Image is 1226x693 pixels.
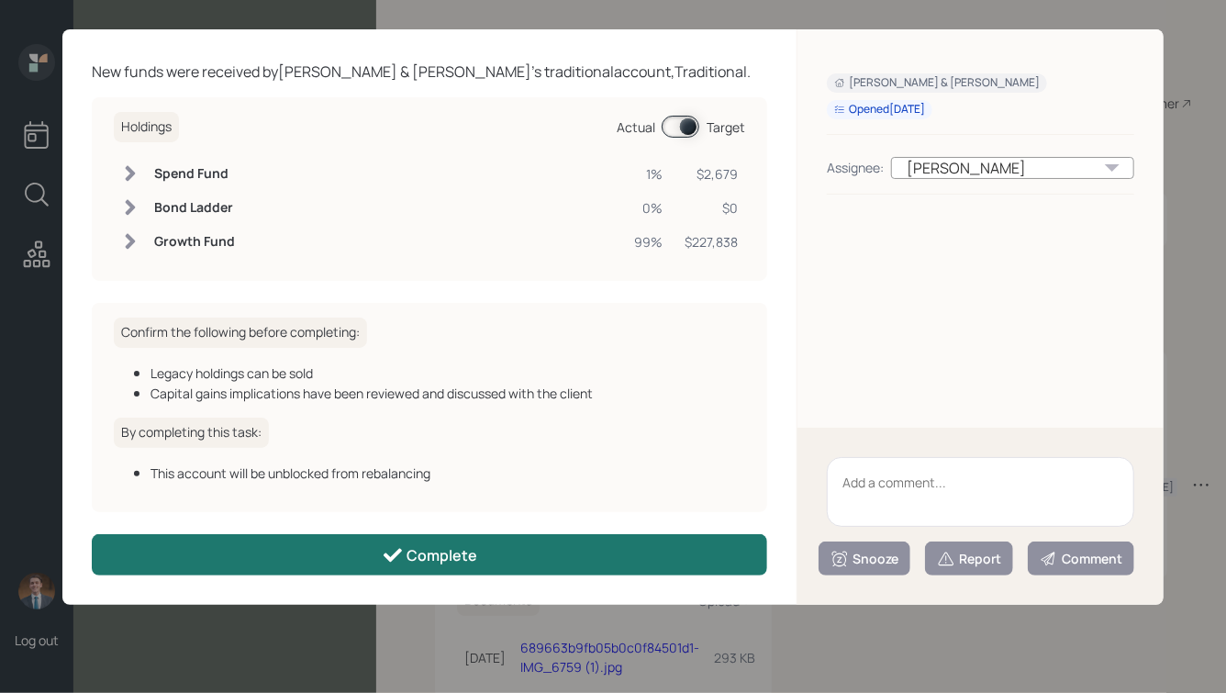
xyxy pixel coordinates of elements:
div: Capital gains implications have been reviewed and discussed with the client [150,384,745,403]
h6: By completing this task: [114,418,269,448]
div: [PERSON_NAME] [891,157,1134,179]
div: Target [707,117,745,137]
h6: Bond Ladder [154,200,235,216]
div: Assignee: [827,158,884,177]
div: Complete [382,544,478,566]
div: 0% [634,198,663,218]
div: Legacy holdings can be sold [150,363,745,383]
div: Snooze [830,550,898,568]
button: Snooze [819,542,910,576]
div: 1% [634,164,663,184]
div: $0 [685,198,738,218]
h6: Spend Fund [154,166,235,182]
h6: Holdings [114,112,179,142]
div: Actual [617,117,655,137]
div: $227,838 [685,232,738,251]
div: Comment [1040,550,1122,568]
h6: Growth Fund [154,234,235,250]
div: New funds were received by [PERSON_NAME] & [PERSON_NAME] 's traditional account, Traditional . [92,61,767,83]
button: Complete [92,534,767,576]
button: Comment [1028,542,1134,576]
div: [PERSON_NAME] & [PERSON_NAME] [834,75,1040,91]
div: $2,679 [685,164,738,184]
h6: Confirm the following before completing: [114,318,367,348]
div: Opened [DATE] [834,102,925,117]
div: This account will be unblocked from rebalancing [150,464,745,483]
button: Report [925,542,1013,576]
div: 99% [634,232,663,251]
div: Report [937,550,1001,568]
